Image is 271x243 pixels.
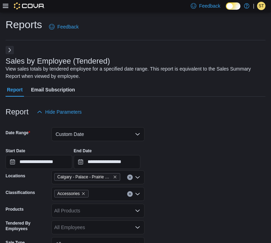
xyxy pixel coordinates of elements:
[81,192,85,196] button: Remove Accessories from selection in this group
[135,191,140,197] button: Open list of options
[6,57,110,65] h3: Sales by Employee (Tendered)
[57,173,112,180] span: Calgary - Palace - Prairie Records
[226,2,240,10] input: Dark Mode
[258,2,264,10] span: ST
[6,18,42,32] h1: Reports
[54,190,89,197] span: Accessories
[6,190,35,195] label: Classifications
[257,2,265,10] div: Steven Thompson
[135,208,140,213] button: Open list of options
[135,225,140,230] button: Open list of options
[74,148,92,154] label: End Date
[135,175,140,180] button: Open list of options
[74,155,140,169] input: Press the down key to open a popover containing a calendar.
[199,2,220,9] span: Feedback
[57,23,79,30] span: Feedback
[6,220,49,232] label: Tendered By Employees
[31,83,75,97] span: Email Subscription
[7,83,23,97] span: Report
[54,173,120,181] span: Calgary - Palace - Prairie Records
[34,105,84,119] button: Hide Parameters
[45,108,82,115] span: Hide Parameters
[6,206,24,212] label: Products
[6,155,72,169] input: Press the down key to open a popover containing a calendar.
[46,20,81,34] a: Feedback
[6,130,30,136] label: Date Range
[6,46,14,54] button: Next
[127,175,133,180] button: Clear input
[253,2,254,10] p: |
[14,2,45,9] img: Cova
[127,191,133,197] button: Clear input
[57,190,80,197] span: Accessories
[6,173,25,179] label: Locations
[6,108,28,116] h3: Report
[6,65,262,80] div: View sales totals by tendered employee for a specified date range. This report is equivalent to t...
[51,127,145,141] button: Custom Date
[113,175,117,179] button: Remove Calgary - Palace - Prairie Records from selection in this group
[6,148,25,154] label: Start Date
